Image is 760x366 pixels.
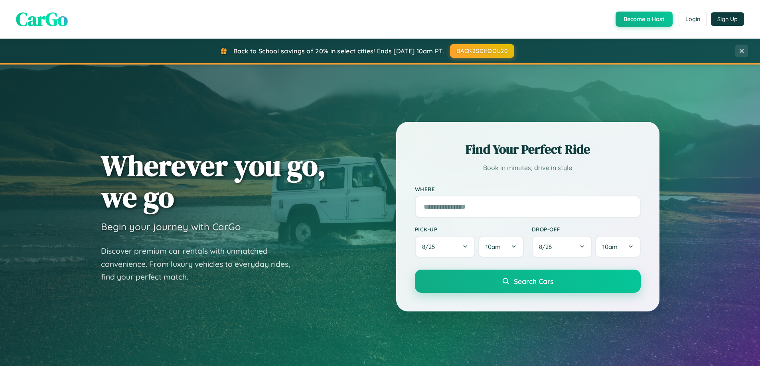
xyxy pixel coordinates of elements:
button: Login [679,12,707,26]
button: Become a Host [616,12,673,27]
h2: Find Your Perfect Ride [415,141,641,158]
button: BACK2SCHOOL20 [450,44,514,58]
span: 8 / 26 [539,243,556,251]
button: 10am [478,236,523,258]
span: 10am [486,243,501,251]
p: Discover premium car rentals with unmatched convenience. From luxury vehicles to everyday rides, ... [101,245,300,284]
label: Drop-off [532,226,641,233]
label: Pick-up [415,226,524,233]
span: 10am [602,243,618,251]
h1: Wherever you go, we go [101,150,326,213]
h3: Begin your journey with CarGo [101,221,241,233]
p: Book in minutes, drive in style [415,162,641,174]
button: Sign Up [711,12,744,26]
button: 8/25 [415,236,476,258]
button: Search Cars [415,270,641,293]
span: CarGo [16,6,68,32]
label: Where [415,186,641,192]
span: Back to School savings of 20% in select cities! Ends [DATE] 10am PT. [233,47,444,55]
button: 8/26 [532,236,592,258]
span: 8 / 25 [422,243,439,251]
span: Search Cars [514,277,553,286]
button: 10am [595,236,640,258]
